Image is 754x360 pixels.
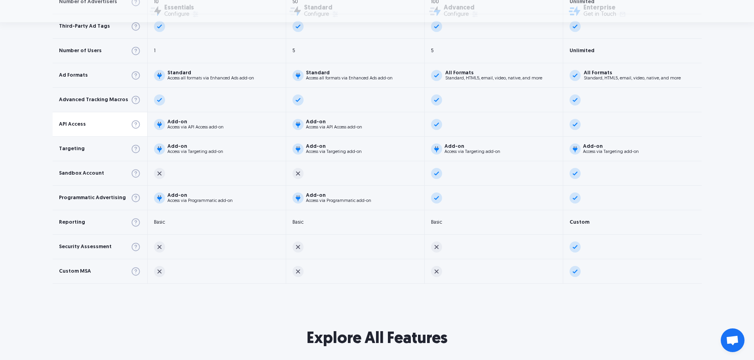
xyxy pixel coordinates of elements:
[431,220,442,225] div: Basic
[167,125,224,130] div: Access via API Access add-on
[445,70,542,75] div: All Formats
[292,48,295,53] div: 5
[306,193,371,198] div: Add-on
[583,150,639,154] div: Access via Targeting add-on
[444,144,500,149] div: Add-on
[59,220,85,225] div: Reporting
[306,70,393,75] div: Standard
[584,76,681,81] div: Standard, HTML5, email, video, native, and more
[167,119,224,124] div: Add-on
[59,195,126,200] div: Programmatic Advertising
[570,48,594,53] div: Unlimited
[306,76,393,81] div: Access all formats via Enhanced Ads add-on
[306,125,362,130] div: Access via API Access add-on
[154,220,165,225] div: Basic
[164,5,199,11] div: Essentials
[59,48,102,53] div: Number of Users
[164,12,189,17] div: Configure
[59,122,86,127] div: API Access
[167,144,223,149] div: Add-on
[445,76,542,81] div: Standard, HTML5, email, video, native, and more
[721,328,745,352] div: Open chat
[583,12,616,17] div: Get in Touch
[59,24,110,29] div: Third-Party Ad Tags
[59,269,91,274] div: Custom MSA
[292,220,304,225] div: Basic
[167,76,254,81] div: Access all formats via Enhanced Ads add-on
[167,193,233,198] div: Add-on
[167,70,254,75] div: Standard
[444,11,479,18] a: Configure
[59,244,112,249] div: Security Assessment
[59,73,88,78] div: Ad Formats
[431,48,433,53] div: 5
[304,12,329,17] div: Configure
[59,146,85,151] div: Targeting
[304,11,339,18] a: Configure
[583,11,627,18] a: Get in Touch
[584,70,681,75] div: All Formats
[59,97,128,102] div: Advanced Tracking Macros
[154,48,156,53] div: 1
[306,199,371,203] div: Access via Programmatic add-on
[583,144,639,149] div: Add-on
[306,150,362,154] div: Access via Targeting add-on
[304,5,339,11] div: Standard
[570,220,589,225] div: Custom
[444,12,469,17] div: Configure
[444,5,479,11] div: Advanced
[167,150,223,154] div: Access via Targeting add-on
[306,144,362,149] div: Add-on
[167,199,233,203] div: Access via Programmatic add-on
[444,150,500,154] div: Access via Targeting add-on
[164,11,199,18] a: Configure
[59,171,104,176] div: Sandbox Account
[583,5,627,11] div: Enterprise
[306,119,362,124] div: Add-on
